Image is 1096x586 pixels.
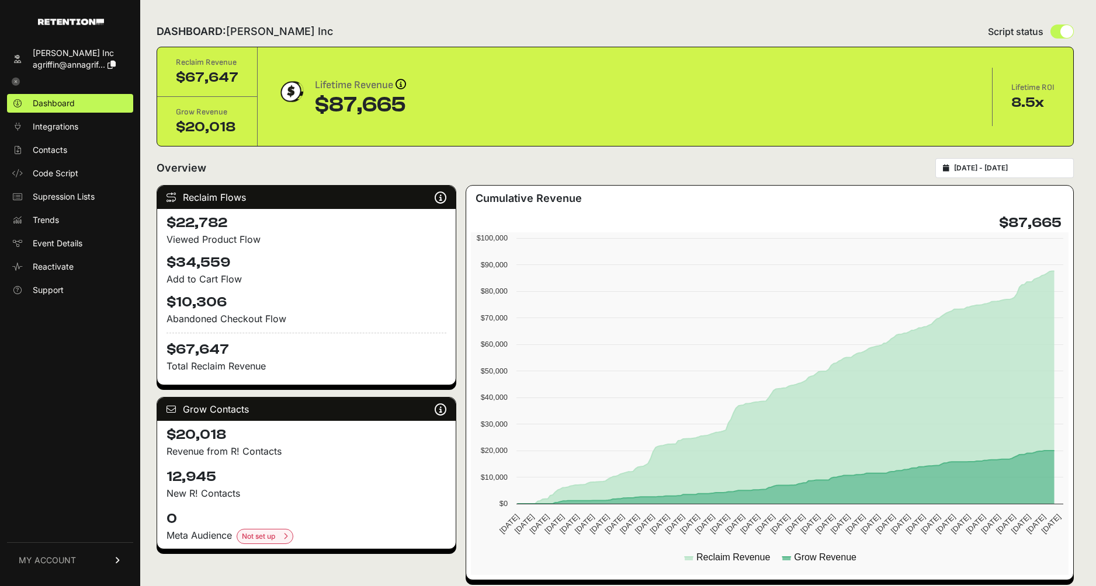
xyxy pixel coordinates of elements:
text: [DATE] [708,512,731,535]
text: [DATE] [603,512,626,535]
img: Retention.com [38,19,104,25]
span: Dashboard [33,97,75,109]
text: $40,000 [480,393,507,402]
a: Contacts [7,141,133,159]
text: [DATE] [1010,512,1032,535]
text: $10,000 [480,473,507,482]
div: Grow Contacts [157,397,456,421]
div: $20,018 [176,118,238,137]
text: [DATE] [889,512,911,535]
a: [PERSON_NAME] Inc agriffin@annagrif... [7,44,133,74]
div: Abandoned Checkout Flow [167,312,446,326]
a: MY ACCOUNT [7,542,133,578]
text: [DATE] [904,512,927,535]
text: [DATE] [543,512,566,535]
text: $0 [499,499,507,508]
div: Lifetime Revenue [315,77,406,93]
a: Code Script [7,164,133,183]
span: Supression Lists [33,191,95,203]
text: [DATE] [768,512,791,535]
a: Reactivate [7,257,133,276]
text: [DATE] [512,512,535,535]
text: [DATE] [799,512,821,535]
text: [DATE] [828,512,851,535]
span: agriffin@annagrif... [33,60,105,69]
text: [DATE] [934,512,957,535]
text: [DATE] [1024,512,1047,535]
text: [DATE] [754,512,776,535]
text: [DATE] [723,512,746,535]
a: Event Details [7,234,133,253]
span: MY ACCOUNT [19,554,76,566]
div: Meta Audience [167,528,446,544]
p: Revenue from R! Contacts [167,444,446,458]
h4: 0 [167,510,446,528]
h2: Overview [157,160,206,176]
text: [DATE] [528,512,550,535]
text: $90,000 [480,260,507,269]
span: Code Script [33,168,78,179]
div: $87,665 [315,93,406,117]
text: [DATE] [498,512,521,535]
span: Event Details [33,238,82,249]
text: $70,000 [480,313,507,322]
text: [DATE] [573,512,595,535]
h4: $20,018 [167,425,446,444]
span: Trends [33,214,59,226]
img: dollar-coin-05c43ed7efb7bc0c12610022525b4bbbb207c7efeef5aecc26f025e68dcafac9.png [276,77,306,106]
h4: $22,782 [167,214,446,232]
div: 8.5x [1011,93,1055,112]
div: Add to Cart Flow [167,272,446,286]
text: [DATE] [588,512,611,535]
text: [DATE] [663,512,686,535]
a: Dashboard [7,94,133,113]
p: New R! Contacts [167,486,446,500]
text: [DATE] [844,512,866,535]
h4: $87,665 [999,214,1062,232]
span: Contacts [33,144,67,156]
span: Integrations [33,121,78,132]
text: Grow Revenue [794,552,856,562]
span: Script status [988,25,1043,39]
text: $80,000 [480,287,507,295]
text: $30,000 [480,420,507,428]
text: [DATE] [814,512,837,535]
h2: DASHBOARD: [157,23,333,40]
text: [DATE] [859,512,882,535]
h4: $10,306 [167,293,446,312]
text: [DATE] [964,512,987,535]
text: [DATE] [1039,512,1062,535]
div: Viewed Product Flow [167,232,446,246]
div: Lifetime ROI [1011,82,1055,93]
text: [DATE] [618,512,641,535]
text: [DATE] [994,512,1017,535]
div: Reclaim Revenue [176,57,238,68]
text: [DATE] [874,512,897,535]
a: Supression Lists [7,187,133,206]
div: Grow Revenue [176,106,238,118]
text: $20,000 [480,446,507,455]
text: [DATE] [738,512,761,535]
text: $60,000 [480,340,507,348]
text: [DATE] [979,512,1002,535]
text: [DATE] [919,512,942,535]
p: Total Reclaim Revenue [167,359,446,373]
text: [DATE] [949,512,972,535]
text: Reclaim Revenue [696,552,770,562]
text: $50,000 [480,367,507,375]
a: Integrations [7,117,133,136]
h4: $67,647 [167,333,446,359]
text: [DATE] [693,512,716,535]
div: [PERSON_NAME] Inc [33,47,116,59]
h4: $34,559 [167,253,446,272]
div: $67,647 [176,68,238,87]
text: [DATE] [558,512,581,535]
div: Reclaim Flows [157,186,456,209]
text: [DATE] [783,512,806,535]
text: [DATE] [678,512,701,535]
h3: Cumulative Revenue [476,190,582,207]
a: Trends [7,211,133,229]
h4: 12,945 [167,468,446,486]
span: Support [33,284,64,296]
text: [DATE] [633,512,656,535]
